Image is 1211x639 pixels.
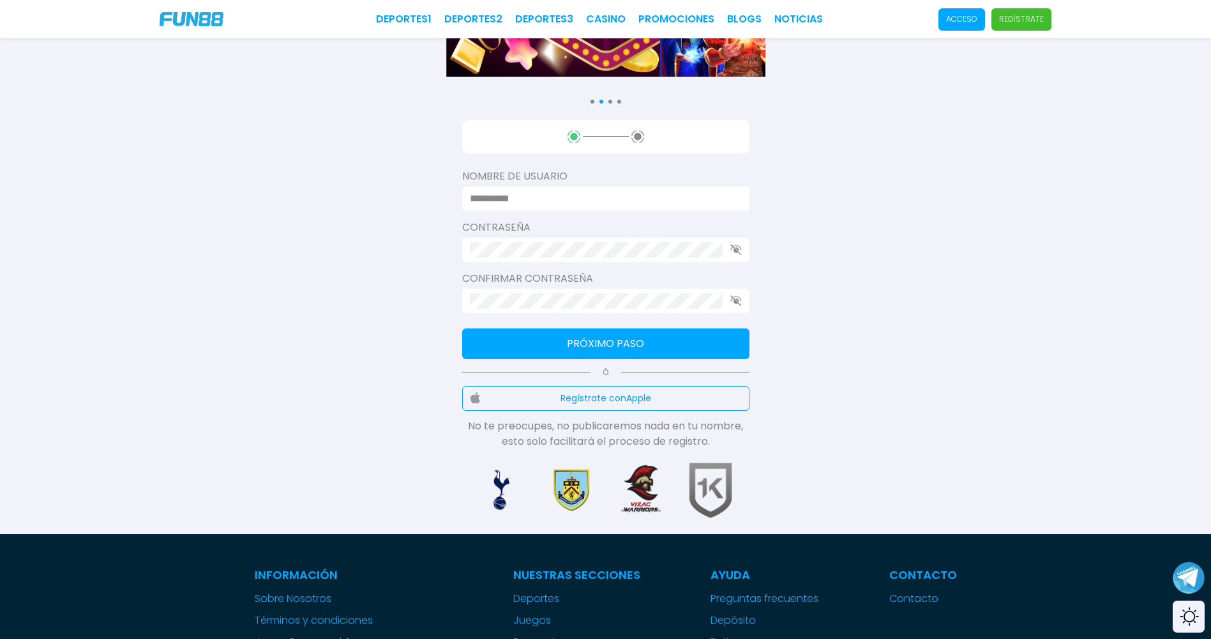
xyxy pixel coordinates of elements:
a: Términos y condiciones [255,613,443,628]
p: No te preocupes, no publicaremos nada en tu nombre, esto solo facilitará el proceso de registro. [462,419,749,449]
a: Deportes1 [376,12,432,27]
button: Juegos [513,613,551,628]
a: Deportes [513,591,640,606]
label: Nombre de usuario [462,169,749,184]
button: Próximo paso [462,328,749,359]
p: Regístrate [999,13,1044,25]
a: Preguntas frecuentes [711,591,819,606]
a: Contacto [889,591,957,606]
a: NOTICIAS [774,12,823,27]
img: Sponsor [542,462,599,520]
p: Ó [462,367,749,378]
a: Depósito [711,613,819,628]
a: CASINO [586,12,626,27]
label: Contraseña [462,220,749,235]
a: Deportes3 [515,12,573,27]
img: Sponsor [682,462,739,520]
p: Acceso [946,13,977,25]
a: Consulta términos y condiciones [127,52,446,64]
img: Sponsor [472,462,530,520]
a: Promociones [638,12,714,27]
label: Confirmar contraseña [462,271,749,286]
img: Sponsor [612,462,670,520]
p: Información [255,566,443,583]
button: Regístrate conApple [462,386,749,411]
div: Switch theme [1173,601,1205,633]
a: Sobre Nosotros [255,591,443,606]
p: Nuestras Secciones [513,566,640,583]
a: Deportes2 [444,12,502,27]
a: BLOGS [727,12,762,27]
p: Contacto [889,566,957,583]
img: Company Logo [160,12,223,26]
button: Join telegram channel [1173,561,1205,594]
p: Ayuda [711,566,819,583]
